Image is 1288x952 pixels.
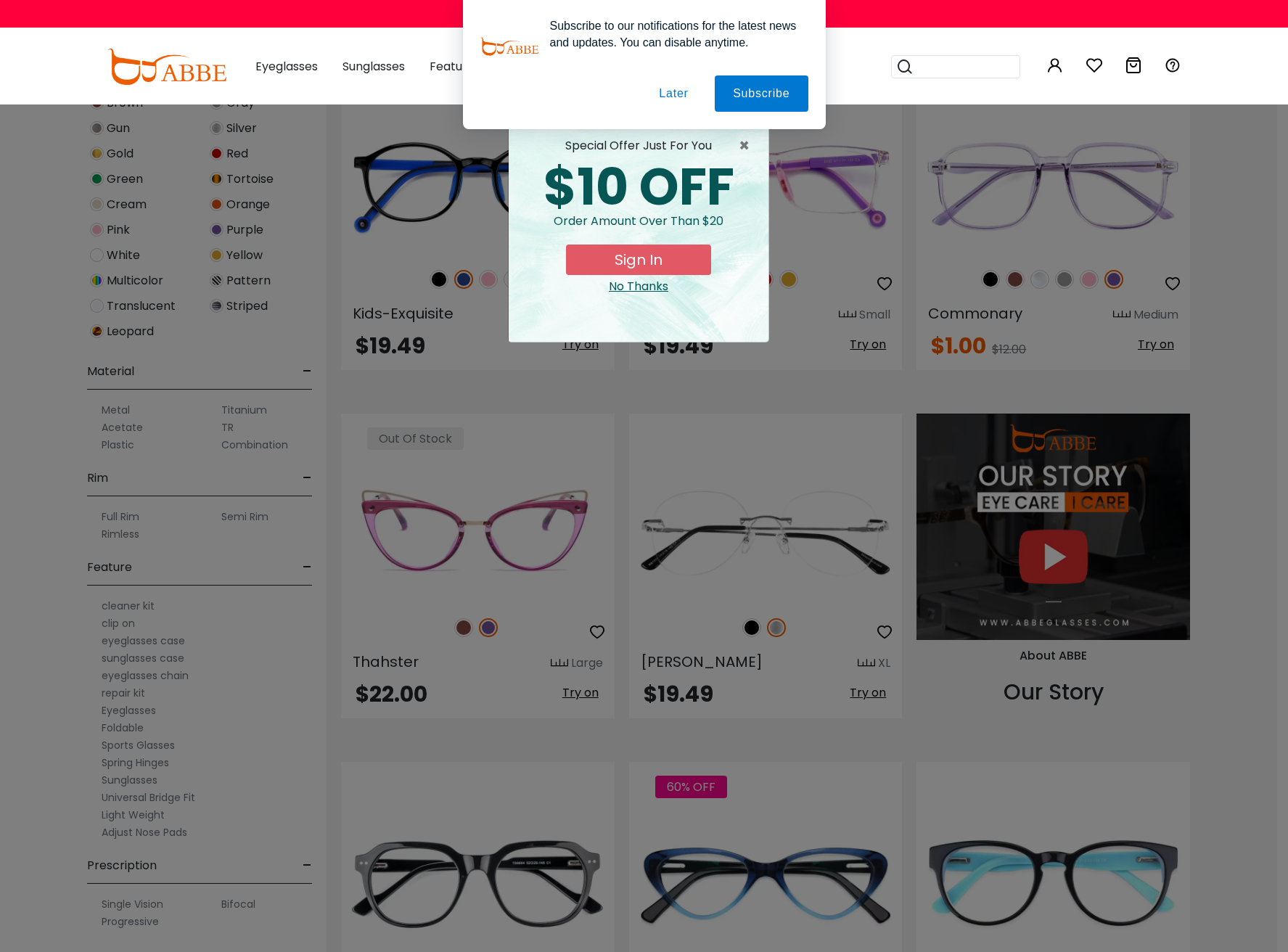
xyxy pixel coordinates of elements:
button: Later [641,75,706,112]
div: $10 OFF [520,162,757,213]
button: Subscribe [715,75,808,112]
span: × [739,137,757,155]
div: Close [520,278,757,295]
button: Close [739,137,757,155]
div: Order amount over than $20 [520,213,757,245]
div: special offer just for you [520,137,757,155]
button: Sign In [566,245,711,275]
img: notification icon [480,17,538,75]
div: Subscribe to our notifications for the latest news and updates. You can disable anytime. [538,17,808,51]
